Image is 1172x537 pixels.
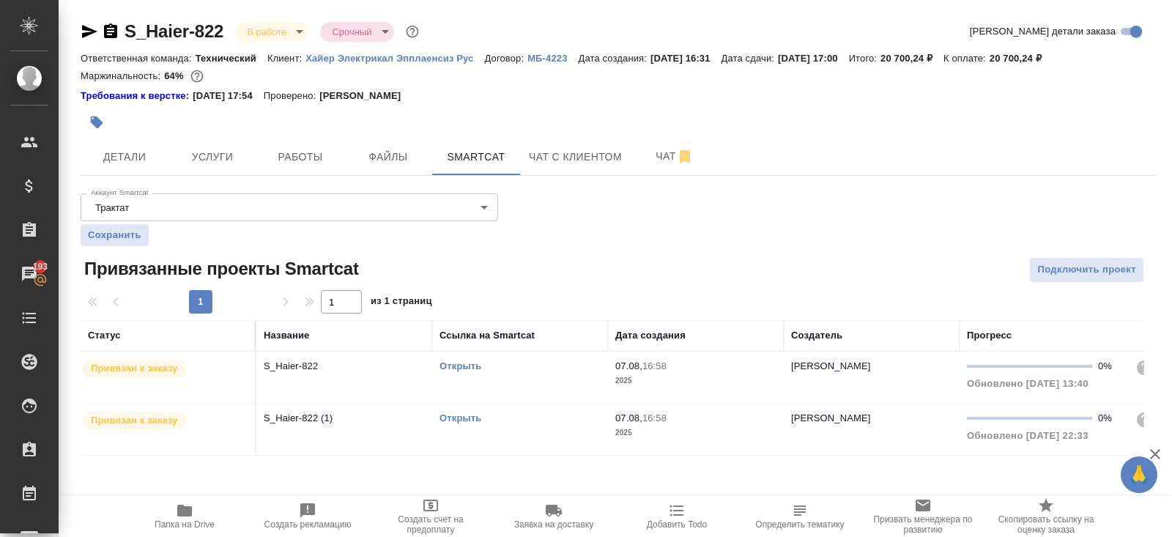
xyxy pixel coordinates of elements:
[369,496,492,537] button: Создать счет на предоплату
[778,53,849,64] p: [DATE] 17:00
[91,361,178,376] p: Привязан к заказу
[81,53,196,64] p: Ответственная команда:
[484,53,527,64] p: Договор:
[439,328,535,343] div: Ссылка на Smartcat
[91,413,178,428] p: Привязан к заказу
[264,359,425,374] p: S_Haier-822
[1098,359,1124,374] div: 0%
[755,519,844,530] span: Определить тематику
[861,496,984,537] button: Призвать менеджера по развитию
[1029,257,1144,283] button: Подключить проект
[529,148,622,166] span: Чат с клиентом
[265,148,335,166] span: Работы
[615,328,686,343] div: Дата создания
[264,89,320,103] p: Проверено:
[88,328,121,343] div: Статус
[1127,459,1151,490] span: 🙏
[305,53,484,64] p: Хайер Электрикал Эпплаенсиз Рус
[193,89,264,103] p: [DATE] 17:54
[327,26,376,38] button: Срочный
[125,21,223,41] a: S_Haier-822
[722,53,778,64] p: Дата сдачи:
[305,51,484,64] a: Хайер Электрикал Эпплаенсиз Рус
[990,53,1053,64] p: 20 700,24 ₽
[642,412,667,423] p: 16:58
[1037,262,1136,278] span: Подключить проект
[81,257,359,281] span: Привязанные проекты Smartcat
[81,89,193,103] a: Требования к верстке:
[123,496,246,537] button: Папка на Drive
[1121,456,1157,493] button: 🙏
[24,259,57,274] span: 193
[615,426,776,440] p: 2025
[970,24,1116,39] span: [PERSON_NAME] детали заказа
[527,51,578,64] a: МБ-4223
[615,496,738,537] button: Добавить Todo
[242,26,291,38] button: В работе
[246,496,369,537] button: Создать рекламацию
[579,53,650,64] p: Дата создания:
[880,53,943,64] p: 20 700,24 ₽
[441,148,511,166] span: Smartcat
[967,378,1088,389] span: Обновлено [DATE] 13:40
[791,412,871,423] p: [PERSON_NAME]
[81,193,498,221] div: Трактат
[738,496,861,537] button: Определить тематику
[615,374,776,388] p: 2025
[264,519,352,530] span: Создать рекламацию
[378,514,483,535] span: Создать счет на предоплату
[81,224,149,246] button: Сохранить
[4,256,55,292] a: 193
[89,148,160,166] span: Детали
[642,360,667,371] p: 16:58
[264,411,425,426] p: S_Haier-822 (1)
[514,519,593,530] span: Заявка на доставку
[188,67,207,86] button: 6284.43 RUB;
[849,53,880,64] p: Итого:
[943,53,990,64] p: К оплате:
[353,148,423,166] span: Файлы
[615,412,642,423] p: 07.08,
[439,360,481,371] a: Открыть
[81,23,98,40] button: Скопировать ссылку для ЯМессенджера
[639,147,710,166] span: Чат
[319,89,412,103] p: [PERSON_NAME]
[164,70,187,81] p: 64%
[81,70,164,81] p: Маржинальность:
[81,106,113,138] button: Добавить тэг
[615,360,642,371] p: 07.08,
[993,514,1099,535] span: Скопировать ссылку на оценку заказа
[870,514,976,535] span: Призвать менеджера по развитию
[527,53,578,64] p: МБ-4223
[439,412,481,423] a: Открыть
[81,89,193,103] div: Нажми, чтобы открыть папку с инструкцией
[91,201,133,214] button: Трактат
[647,519,707,530] span: Добавить Todo
[264,328,309,343] div: Название
[371,292,432,314] span: из 1 страниц
[102,23,119,40] button: Скопировать ссылку
[267,53,305,64] p: Клиент:
[320,22,393,42] div: В работе
[791,328,842,343] div: Создатель
[967,328,1012,343] div: Прогресс
[492,496,615,537] button: Заявка на доставку
[235,22,308,42] div: В работе
[177,148,248,166] span: Услуги
[984,496,1108,537] button: Скопировать ссылку на оценку заказа
[88,228,141,242] span: Сохранить
[791,360,871,371] p: [PERSON_NAME]
[650,53,722,64] p: [DATE] 16:31
[676,148,694,166] svg: Отписаться
[1098,411,1124,426] div: 0%
[155,519,215,530] span: Папка на Drive
[196,53,267,64] p: Технический
[403,22,422,41] button: Доп статусы указывают на важность/срочность заказа
[967,430,1088,441] span: Обновлено [DATE] 22:33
